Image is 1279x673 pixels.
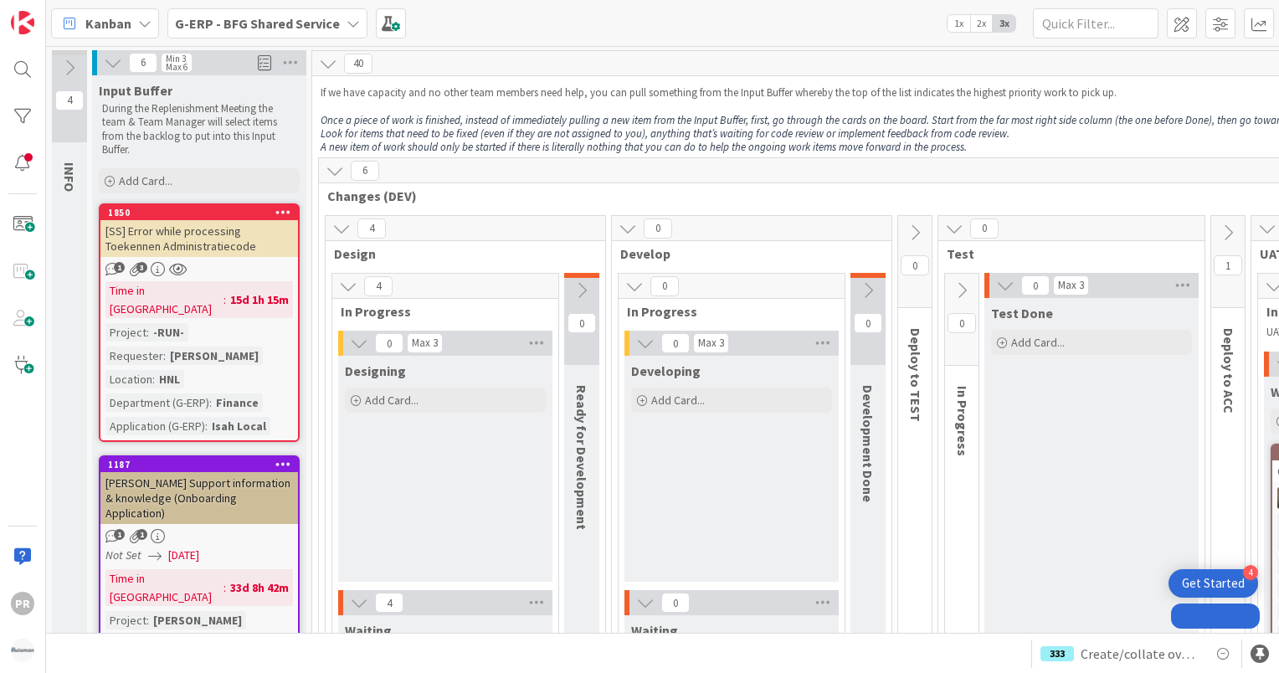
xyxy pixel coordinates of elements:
div: Location [105,370,152,388]
span: [DATE] [168,547,199,564]
span: 0 [970,218,999,239]
div: Open Get Started checklist, remaining modules: 4 [1169,569,1258,598]
div: [SS] Error while processing Toekennen Administratiecode [100,220,298,257]
span: 0 [375,333,403,353]
span: : [152,370,155,388]
div: Project [105,323,146,342]
span: Ready for Development [573,385,590,530]
div: 1187 [100,457,298,472]
div: Time in [GEOGRAPHIC_DATA] [105,281,223,318]
span: Development Done [860,385,876,502]
img: avatar [11,639,34,662]
span: Add Card... [365,393,419,408]
div: Time in [GEOGRAPHIC_DATA] [105,569,223,606]
em: Look for items that need to be fixed (even if they are not assigned to you), anything that’s wait... [321,126,1009,141]
i: Not Set [105,547,141,563]
div: HNL [155,370,184,388]
span: Add Card... [119,173,172,188]
div: 1187[PERSON_NAME] Support information & knowledge (Onboarding Application) [100,457,298,524]
span: Designing [345,362,406,379]
span: Deploy to TEST [907,328,924,422]
span: Developing [631,362,701,379]
span: Test Done [991,305,1053,321]
div: [PERSON_NAME] [149,611,246,629]
div: PR [11,592,34,615]
div: Department (G-ERP) [105,393,209,412]
span: Add Card... [1011,335,1065,350]
span: Kanban [85,13,131,33]
span: 1 [114,529,125,540]
span: 1 [136,529,147,540]
span: Input Buffer [99,82,172,99]
div: [PERSON_NAME] [166,347,263,365]
span: 0 [901,255,929,275]
div: Min 3 [166,54,186,63]
span: Develop [620,245,871,262]
span: : [146,323,149,342]
div: Max 3 [698,339,724,347]
span: : [205,417,208,435]
span: In Progress [954,386,971,456]
span: : [223,290,226,309]
span: 1x [948,15,970,32]
span: Create/collate overview of Facility applications [1081,644,1199,664]
span: Test [947,245,1184,262]
span: Waiting [631,622,678,639]
span: 6 [129,53,157,73]
div: 1850 [100,205,298,220]
div: -RUN- [149,323,188,342]
span: 3x [993,15,1015,32]
b: G-ERP - BFG Shared Service [175,15,340,32]
div: Project [105,611,146,629]
div: Get Started [1182,575,1245,592]
div: Max 3 [1058,281,1084,290]
div: Isah Local [208,417,270,435]
span: 1 [114,262,125,273]
span: 6 [351,161,379,181]
span: 4 [375,593,403,613]
div: 333 [1040,646,1074,661]
div: Finance [212,393,263,412]
span: In Progress [627,303,824,320]
img: Visit kanbanzone.com [11,11,34,34]
div: 1850 [108,207,298,218]
div: Requester [105,347,163,365]
span: 40 [344,54,372,74]
span: Add Card... [651,393,705,408]
span: 0 [661,593,690,613]
em: A new item of work should only be started if there is literally nothing that you can do to help t... [321,140,967,154]
span: 4 [357,218,386,239]
span: 4 [364,276,393,296]
p: During the Replenishment Meeting the team & Team Manager will select items from the backlog to pu... [102,102,296,157]
span: 0 [661,333,690,353]
span: 4 [55,90,84,110]
span: 0 [948,313,976,333]
span: 3 [136,262,147,273]
span: Deploy to ACC [1220,328,1237,414]
span: Waiting [345,622,392,639]
span: : [223,578,226,597]
span: 1 [1214,255,1242,275]
div: 4 [1243,565,1258,580]
div: Max 3 [412,339,438,347]
span: 0 [644,218,672,239]
span: : [146,611,149,629]
div: 1850[SS] Error while processing Toekennen Administratiecode [100,205,298,257]
span: 0 [854,313,882,333]
div: [PERSON_NAME] Support information & knowledge (Onboarding Application) [100,472,298,524]
span: 0 [1021,275,1050,295]
div: 33d 8h 42m [226,578,293,597]
span: Design [334,245,584,262]
span: 0 [650,276,679,296]
input: Quick Filter... [1033,8,1158,39]
span: : [209,393,212,412]
span: In Progress [341,303,537,320]
div: Max 6 [166,63,187,71]
div: 1187 [108,459,298,470]
span: 2x [970,15,993,32]
div: Application (G-ERP) [105,417,205,435]
span: : [163,347,166,365]
span: INFO [61,162,78,192]
span: 0 [568,313,596,333]
div: 15d 1h 15m [226,290,293,309]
